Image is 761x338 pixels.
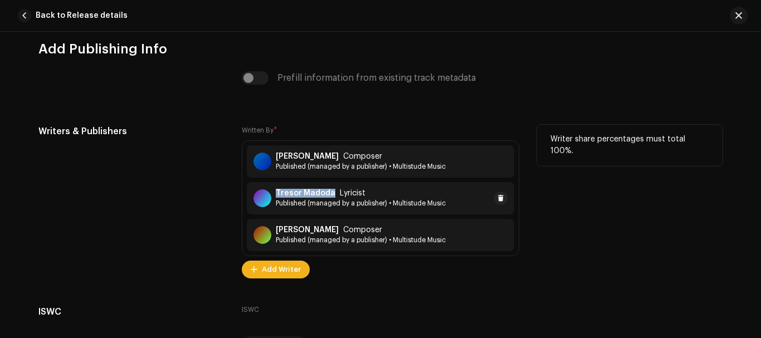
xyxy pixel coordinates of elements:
[276,226,339,234] strong: [PERSON_NAME]
[276,236,446,244] span: Published (managed by a publisher) • Multistude Music
[276,152,339,161] strong: [PERSON_NAME]
[550,134,709,157] p: Writer share percentages must total 100%.
[340,189,365,198] span: Lyricist
[343,226,382,234] span: Composer
[276,199,446,208] span: Published (managed by a publisher) • Multistude Music
[38,305,224,319] h5: ISWC
[242,305,259,314] label: ISWC
[242,127,274,134] small: Written By
[343,152,382,161] span: Composer
[276,189,335,198] strong: Tresor Madoda
[242,261,310,278] button: Add Writer
[38,40,723,58] h3: Add Publishing Info
[276,162,446,171] span: Published (managed by a publisher) • Multistude Music
[38,125,224,138] h5: Writers & Publishers
[262,258,301,281] span: Add Writer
